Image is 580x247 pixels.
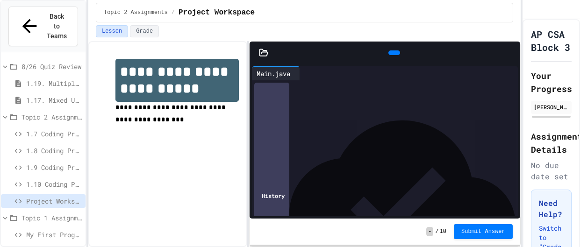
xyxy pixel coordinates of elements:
span: 10 [440,228,446,235]
h3: Need Help? [539,198,564,220]
div: Main.java [252,66,300,80]
span: 1.10 Coding Practice [26,179,82,189]
span: Topic 1 Assignments [21,213,82,223]
span: 1.9 Coding Practice [26,162,82,172]
span: / [435,228,438,235]
span: 1.19. Multiple Choice Exercises for Unit 1a (1.1-1.6) [26,78,82,88]
span: 8/26 Quiz Review [21,62,82,71]
div: [PERSON_NAME] L [534,103,569,111]
span: 1.17. Mixed Up Code Practice 1.1-1.6 [26,95,82,105]
span: My First Program [26,230,82,240]
span: 1.8 Coding Practice [26,146,82,155]
span: Back to Teams [46,12,68,41]
button: Lesson [96,25,128,37]
span: Submit Answer [461,228,505,235]
span: Project Workspace [26,196,82,206]
span: Topic 2 Assignments [104,9,168,16]
div: No due date set [531,160,572,182]
span: Project Workspace [179,7,255,18]
span: Topic 2 Assignments [21,112,82,122]
button: Back to Teams [8,7,78,46]
div: Main.java [252,69,295,78]
button: Submit Answer [454,224,513,239]
h2: Assignment Details [531,130,572,156]
button: Grade [130,25,159,37]
span: - [426,227,433,236]
h2: Your Progress [531,69,572,95]
span: 1.7 Coding Practice [26,129,82,139]
span: / [172,9,175,16]
h1: AP CSA Block 3 [531,28,572,54]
